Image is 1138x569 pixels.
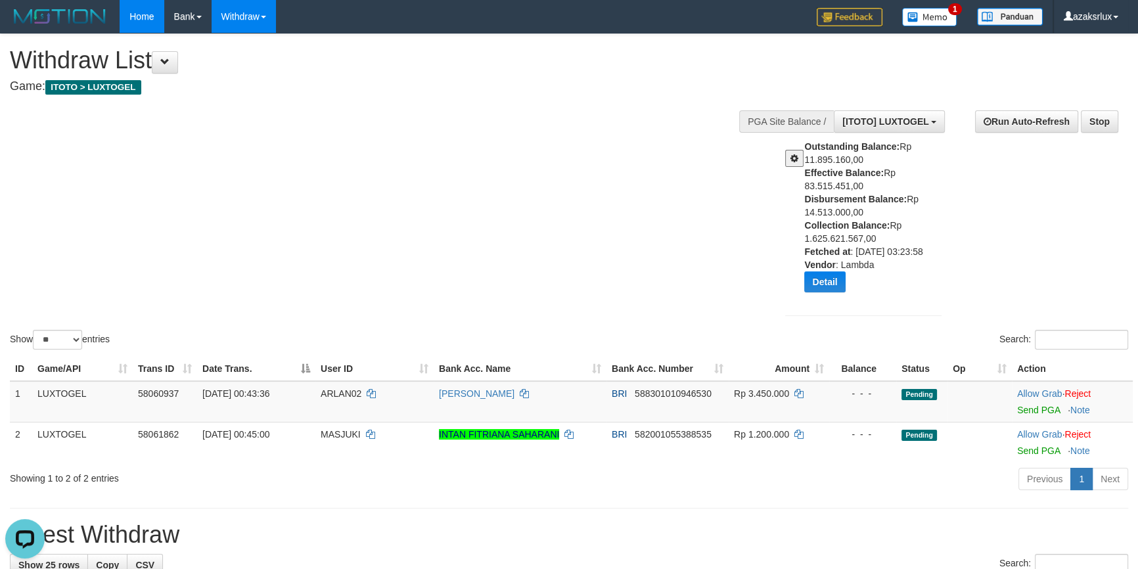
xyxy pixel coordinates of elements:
span: · [1017,388,1064,399]
span: Copy 588301010946530 to clipboard [635,388,712,399]
span: 58060937 [138,388,179,399]
th: Balance [829,357,896,381]
label: Show entries [10,330,110,350]
td: · [1012,422,1133,463]
img: Button%20Memo.svg [902,8,957,26]
th: User ID: activate to sort column ascending [315,357,434,381]
h1: Latest Withdraw [10,522,1128,548]
td: 1 [10,381,32,422]
a: Send PGA [1017,445,1060,456]
a: Note [1070,445,1090,456]
span: Rp 1.200.000 [734,429,789,440]
img: panduan.png [977,8,1043,26]
h1: Withdraw List [10,47,746,74]
th: Amount: activate to sort column ascending [729,357,829,381]
span: MASJUKI [321,429,361,440]
th: Bank Acc. Name: activate to sort column ascending [434,357,606,381]
h4: Game: [10,80,746,93]
div: PGA Site Balance / [739,110,834,133]
span: ITOTO > LUXTOGEL [45,80,141,95]
td: · [1012,381,1133,422]
b: Fetched at [804,246,850,257]
td: LUXTOGEL [32,422,133,463]
span: [DATE] 00:45:00 [202,429,269,440]
th: Date Trans.: activate to sort column descending [197,357,315,381]
span: Pending [901,389,937,400]
a: 1 [1070,468,1093,490]
span: Rp 3.450.000 [734,388,789,399]
th: ID [10,357,32,381]
span: BRI [612,429,627,440]
a: Allow Grab [1017,429,1062,440]
input: Search: [1035,330,1128,350]
a: [PERSON_NAME] [439,388,514,399]
th: Trans ID: activate to sort column ascending [133,357,197,381]
span: [DATE] 00:43:36 [202,388,269,399]
a: Previous [1018,468,1071,490]
b: Effective Balance: [804,168,884,178]
a: Note [1070,405,1090,415]
th: Bank Acc. Number: activate to sort column ascending [606,357,729,381]
span: 58061862 [138,429,179,440]
a: Stop [1081,110,1118,133]
img: Feedback.jpg [817,8,882,26]
td: LUXTOGEL [32,381,133,422]
button: [ITOTO] LUXTOGEL [834,110,945,133]
div: - - - [834,428,891,441]
button: Detail [804,271,845,292]
span: Copy 582001055388535 to clipboard [635,429,712,440]
a: Run Auto-Refresh [975,110,1078,133]
span: 1 [948,3,962,15]
b: Outstanding Balance: [804,141,899,152]
b: Collection Balance: [804,220,890,231]
th: Game/API: activate to sort column ascending [32,357,133,381]
span: ARLAN02 [321,388,361,399]
th: Op: activate to sort column ascending [947,357,1012,381]
label: Search: [999,330,1128,350]
b: Vendor [804,260,835,270]
th: Action [1012,357,1133,381]
div: Rp 11.895.160,00 Rp 83.515.451,00 Rp 14.513.000,00 Rp 1.625.621.567,00 : [DATE] 03:23:58 : Lambda [804,140,951,302]
b: Disbursement Balance: [804,194,907,204]
span: · [1017,429,1064,440]
div: Showing 1 to 2 of 2 entries [10,467,465,485]
button: Open LiveChat chat widget [5,5,45,45]
a: Reject [1064,388,1091,399]
th: Status [896,357,947,381]
a: Next [1092,468,1128,490]
a: Allow Grab [1017,388,1062,399]
img: MOTION_logo.png [10,7,110,26]
span: [ITOTO] LUXTOGEL [842,116,928,127]
span: Pending [901,430,937,441]
select: Showentries [33,330,82,350]
a: Send PGA [1017,405,1060,415]
td: 2 [10,422,32,463]
a: INTAN FITRIANA SAHARANI [439,429,559,440]
a: Reject [1064,429,1091,440]
div: - - - [834,387,891,400]
span: BRI [612,388,627,399]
